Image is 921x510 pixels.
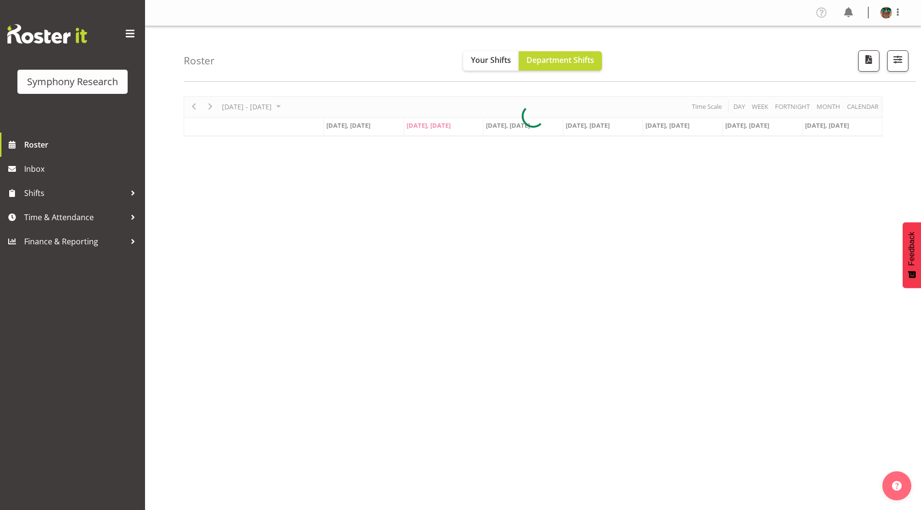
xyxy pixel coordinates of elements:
[887,50,908,72] button: Filter Shifts
[519,51,602,71] button: Department Shifts
[184,55,215,66] h4: Roster
[892,481,902,491] img: help-xxl-2.png
[24,137,140,152] span: Roster
[903,222,921,288] button: Feedback - Show survey
[858,50,879,72] button: Download a PDF of the roster according to the set date range.
[24,162,140,176] span: Inbox
[24,210,126,225] span: Time & Attendance
[463,51,519,71] button: Your Shifts
[907,232,916,266] span: Feedback
[24,234,126,249] span: Finance & Reporting
[526,55,594,65] span: Department Shifts
[7,24,87,44] img: Rosterit website logo
[24,186,126,200] span: Shifts
[471,55,511,65] span: Your Shifts
[27,75,118,89] div: Symphony Research
[880,7,892,18] img: said-a-husainf550afc858a57597b0cc8f557ce64376.png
